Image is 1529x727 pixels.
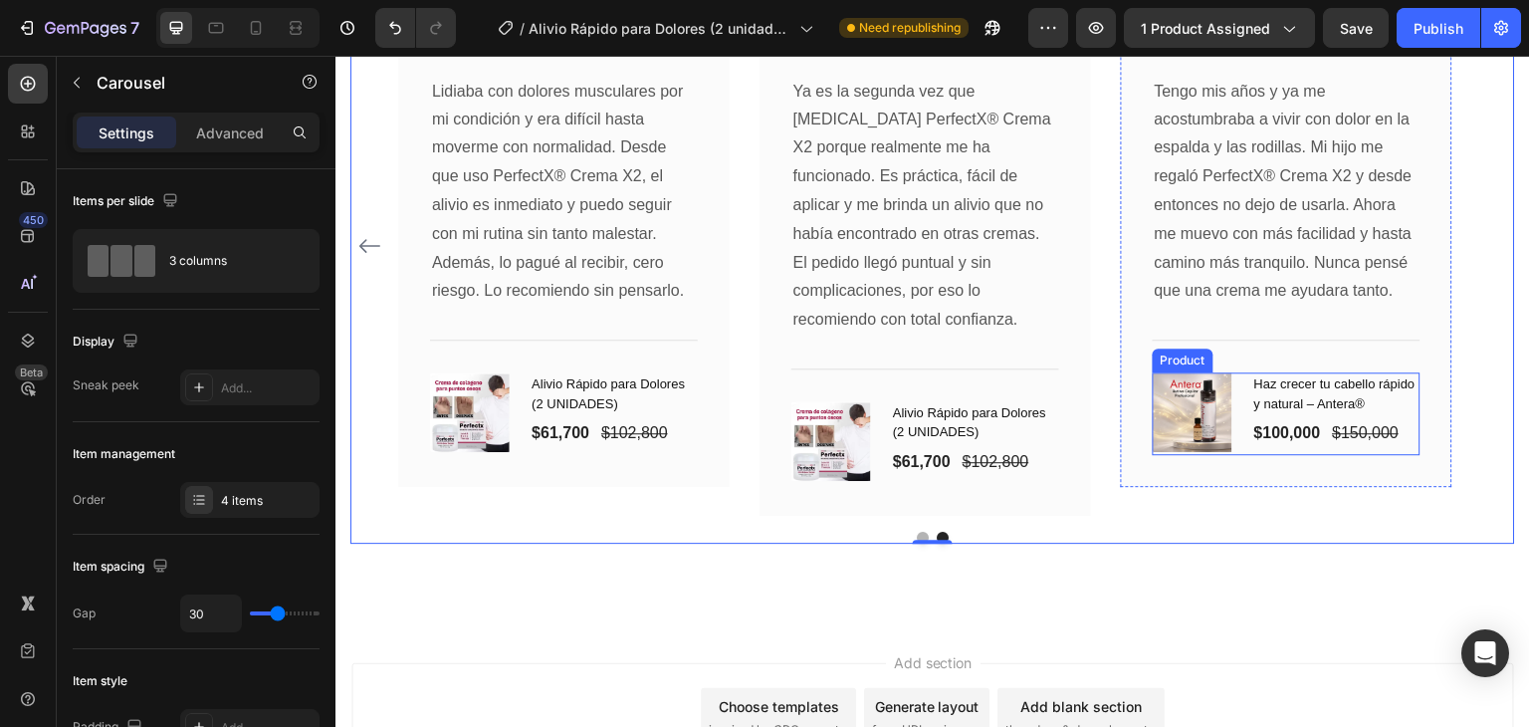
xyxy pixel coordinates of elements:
[383,640,504,661] div: Choose templates
[73,445,175,463] div: Item management
[196,122,264,143] p: Advanced
[99,122,154,143] p: Settings
[670,665,818,683] span: then drag & drop elements
[529,18,791,39] span: Alivio Rápido para Dolores (2 unidades)
[8,8,148,48] button: 7
[917,363,987,391] div: $100,000
[335,56,1529,727] iframe: Design area
[821,296,874,314] div: Product
[73,554,172,581] div: Item spacing
[130,16,139,40] p: 7
[373,665,510,683] span: inspired by CRO experts
[1323,8,1389,48] button: Save
[375,8,456,48] div: Undo/Redo
[917,317,1085,360] h1: Haz crecer tu cabello rápido y natural – Antera®
[601,476,613,488] button: Dot
[685,640,806,661] div: Add blank section
[181,596,241,631] input: Auto
[15,364,48,380] div: Beta
[73,491,106,509] div: Order
[1461,629,1509,677] div: Open Intercom Messenger
[819,21,1083,250] p: Tengo mis años y ya me acostumbraba a vivir con dolor en la espalda y las rodillas. Mi hijo me re...
[537,665,643,683] span: from URL or image
[550,597,645,617] span: Add section
[221,492,315,510] div: 4 items
[540,640,644,661] div: Generate layout
[995,363,1066,391] div: $150,000
[555,392,617,420] div: $61,700
[73,376,139,394] div: Sneak peek
[1397,8,1480,48] button: Publish
[73,188,182,215] div: Items per slide
[1340,20,1373,37] span: Save
[169,238,291,284] div: 3 columns
[73,672,127,690] div: Item style
[19,212,48,228] div: 450
[581,476,593,488] button: Dot
[73,329,142,356] div: Display
[1124,8,1315,48] button: 1 product assigned
[520,18,525,39] span: /
[73,605,96,622] div: Gap
[1141,18,1270,39] span: 1 product assigned
[221,379,315,397] div: Add...
[555,346,724,388] h1: Alivio Rápido para Dolores (2 UNIDADES)
[859,19,961,37] span: Need republishing
[1414,18,1463,39] div: Publish
[625,392,696,420] div: $102,800
[97,71,266,95] p: Carousel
